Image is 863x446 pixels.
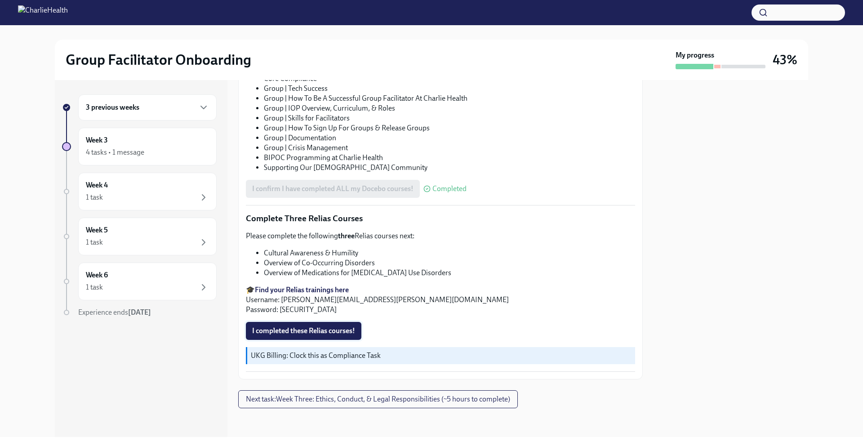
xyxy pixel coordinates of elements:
[264,248,635,258] li: Cultural Awareness & Humility
[264,94,635,103] li: Group | How To Be A Successful Group Facilitator At Charlie Health
[86,282,103,292] div: 1 task
[86,103,139,112] h6: 3 previous weeks
[78,308,151,317] span: Experience ends
[264,113,635,123] li: Group | Skills for Facilitators
[264,153,635,163] li: BIPOC Programming at Charlie Health
[255,285,349,294] a: Find your Relias trainings here
[86,135,108,145] h6: Week 3
[251,351,632,361] p: UKG Billing: Clock this as Compliance Task
[264,84,635,94] li: Group | Tech Success
[264,133,635,143] li: Group | Documentation
[264,163,635,173] li: Supporting Our [DEMOGRAPHIC_DATA] Community
[86,237,103,247] div: 1 task
[86,270,108,280] h6: Week 6
[62,128,217,165] a: Week 34 tasks • 1 message
[773,52,797,68] h3: 43%
[18,5,68,20] img: CharlieHealth
[264,258,635,268] li: Overview of Co-Occurring Disorders
[264,103,635,113] li: Group | IOP Overview, Curriculum, & Roles
[676,50,714,60] strong: My progress
[264,268,635,278] li: Overview of Medications for [MEDICAL_DATA] Use Disorders
[62,173,217,210] a: Week 41 task
[338,232,355,240] strong: three
[62,263,217,300] a: Week 61 task
[264,143,635,153] li: Group | Crisis Management
[86,225,108,235] h6: Week 5
[86,180,108,190] h6: Week 4
[62,218,217,255] a: Week 51 task
[78,94,217,120] div: 3 previous weeks
[238,390,518,408] button: Next task:Week Three: Ethics, Conduct, & Legal Responsibilities (~5 hours to complete)
[246,285,635,315] p: 🎓 Username: [PERSON_NAME][EMAIL_ADDRESS][PERSON_NAME][DOMAIN_NAME] Password: [SECURITY_DATA]
[246,322,361,340] button: I completed these Relias courses!
[246,395,510,404] span: Next task : Week Three: Ethics, Conduct, & Legal Responsibilities (~5 hours to complete)
[128,308,151,317] strong: [DATE]
[86,192,103,202] div: 1 task
[264,123,635,133] li: Group | How To Sign Up For Groups & Release Groups
[246,213,635,224] p: Complete Three Relias Courses
[86,147,144,157] div: 4 tasks • 1 message
[252,326,355,335] span: I completed these Relias courses!
[66,51,251,69] h2: Group Facilitator Onboarding
[432,185,467,192] span: Completed
[246,231,635,241] p: Please complete the following Relias courses next:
